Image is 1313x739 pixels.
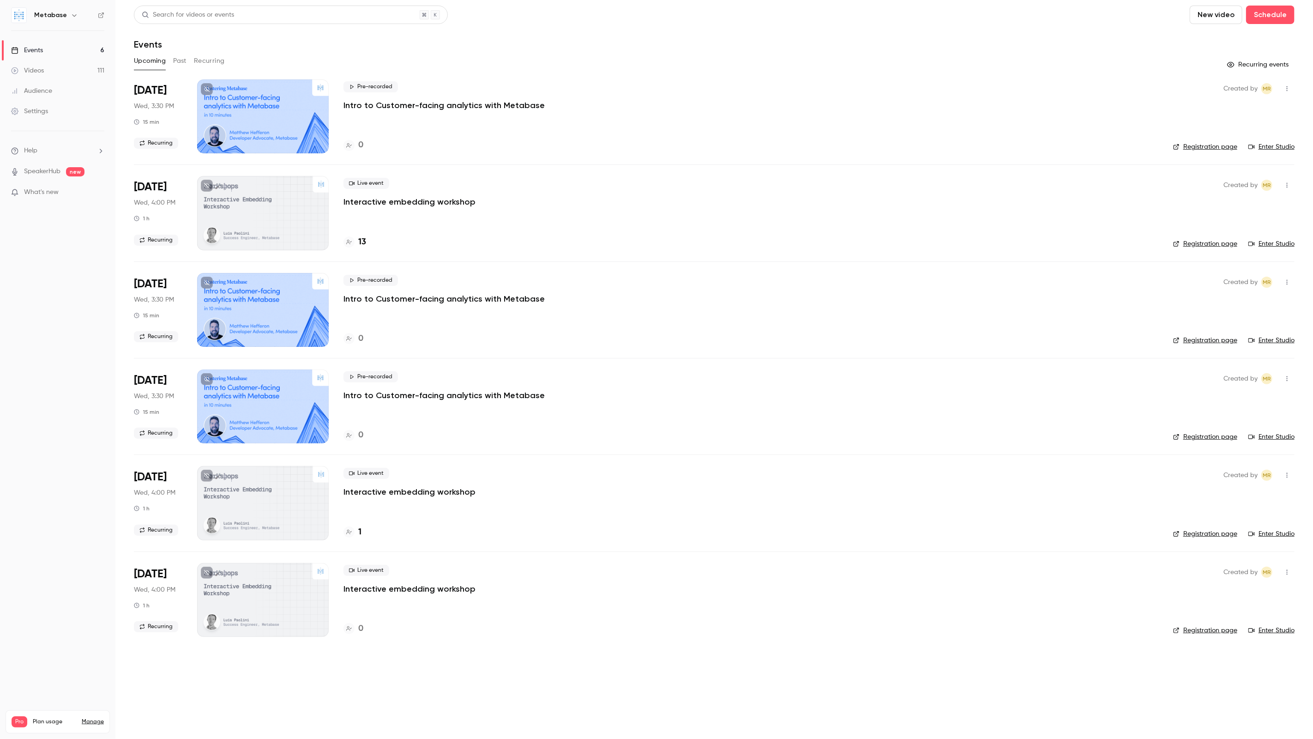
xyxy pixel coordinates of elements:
[11,66,44,75] div: Videos
[343,526,361,539] a: 1
[1263,567,1271,578] span: MR
[134,602,150,609] div: 1 h
[343,236,366,248] a: 13
[1248,142,1295,151] a: Enter Studio
[343,565,389,576] span: Live event
[343,486,476,497] a: Interactive embedding workshop
[134,369,182,443] div: Oct 1 Wed, 3:30 PM (Europe/Lisbon)
[134,138,178,149] span: Recurring
[134,118,159,126] div: 15 min
[134,295,174,304] span: Wed, 3:30 PM
[1248,529,1295,539] a: Enter Studio
[1248,432,1295,442] a: Enter Studio
[343,468,389,479] span: Live event
[24,167,60,176] a: SpeakerHub
[1223,180,1258,191] span: Created by
[66,167,84,176] span: new
[134,215,150,222] div: 1 h
[343,371,398,382] span: Pre-recorded
[134,39,162,50] h1: Events
[1263,180,1271,191] span: MR
[1223,567,1258,578] span: Created by
[1263,373,1271,384] span: MR
[134,277,167,291] span: [DATE]
[343,623,363,635] a: 0
[1173,239,1237,248] a: Registration page
[134,466,182,540] div: Oct 1 Wed, 4:00 PM (Europe/Lisbon)
[343,275,398,286] span: Pre-recorded
[134,488,175,497] span: Wed, 4:00 PM
[134,567,167,582] span: [DATE]
[358,526,361,539] h4: 1
[194,54,225,68] button: Recurring
[1263,83,1271,94] span: MR
[1190,6,1242,24] button: New video
[1223,277,1258,288] span: Created by
[134,392,174,401] span: Wed, 3:30 PM
[93,188,104,197] iframe: Noticeable Trigger
[343,390,545,401] a: Intro to Customer-facing analytics with Metabase
[358,623,363,635] h4: 0
[1173,142,1237,151] a: Registration page
[11,107,48,116] div: Settings
[34,11,67,20] h6: Metabase
[1173,336,1237,345] a: Registration page
[1223,83,1258,94] span: Created by
[1248,239,1295,248] a: Enter Studio
[134,176,182,250] div: Sep 17 Wed, 4:00 PM (Europe/Lisbon)
[1246,6,1295,24] button: Schedule
[134,198,175,207] span: Wed, 4:00 PM
[358,139,363,151] h4: 0
[12,716,27,727] span: Pro
[343,583,476,594] a: Interactive embedding workshop
[1223,470,1258,481] span: Created by
[33,718,76,726] span: Plan usage
[343,100,545,111] p: Intro to Customer-facing analytics with Metabase
[11,46,43,55] div: Events
[11,86,52,96] div: Audience
[1261,567,1272,578] span: Margaret Rimek
[134,585,175,594] span: Wed, 4:00 PM
[134,505,150,512] div: 1 h
[134,180,167,194] span: [DATE]
[134,235,178,246] span: Recurring
[1223,373,1258,384] span: Created by
[142,10,234,20] div: Search for videos or events
[134,621,178,632] span: Recurring
[134,563,182,637] div: Oct 15 Wed, 4:00 PM (Europe/Lisbon)
[134,102,174,111] span: Wed, 3:30 PM
[134,312,159,319] div: 15 min
[343,293,545,304] a: Intro to Customer-facing analytics with Metabase
[1173,432,1237,442] a: Registration page
[1263,470,1271,481] span: MR
[343,333,363,345] a: 0
[1261,180,1272,191] span: Margaret Rimek
[134,79,182,153] div: Sep 17 Wed, 3:30 PM (Europe/Lisbon)
[1263,277,1271,288] span: MR
[134,408,159,416] div: 15 min
[358,333,363,345] h4: 0
[358,236,366,248] h4: 13
[134,373,167,388] span: [DATE]
[1223,57,1295,72] button: Recurring events
[343,196,476,207] a: Interactive embedding workshop
[358,429,363,442] h4: 0
[1261,277,1272,288] span: Margaret Rimek
[134,428,178,439] span: Recurring
[24,146,37,156] span: Help
[1248,626,1295,635] a: Enter Studio
[1173,529,1237,539] a: Registration page
[173,54,187,68] button: Past
[134,54,166,68] button: Upcoming
[1173,626,1237,635] a: Registration page
[134,273,182,347] div: Sep 24 Wed, 3:30 PM (Europe/Lisbon)
[1261,83,1272,94] span: Margaret Rimek
[1261,373,1272,384] span: Margaret Rimek
[343,429,363,442] a: 0
[134,470,167,485] span: [DATE]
